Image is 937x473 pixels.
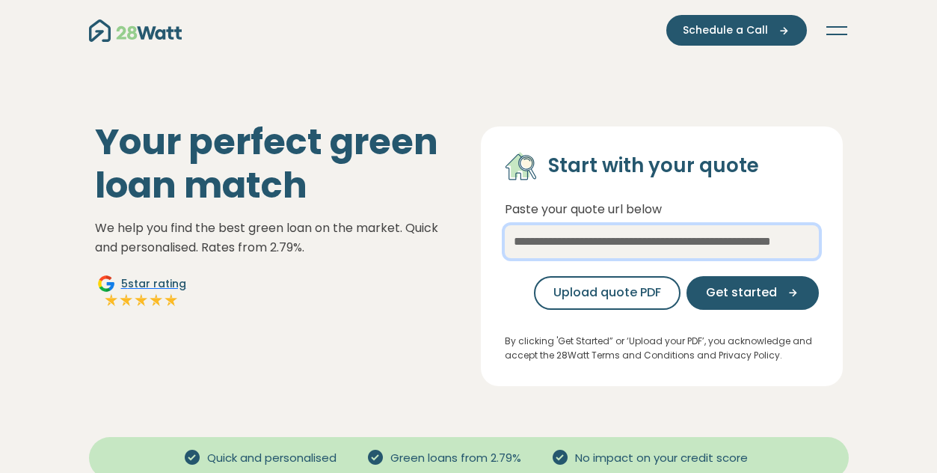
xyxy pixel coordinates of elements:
[95,120,457,207] h1: Your perfect green loan match
[706,284,777,302] span: Get started
[97,275,115,293] img: Google
[683,22,768,38] span: Schedule a Call
[384,450,527,467] span: Green loans from 2.79%
[534,276,681,310] button: Upload quote PDF
[89,19,182,42] img: 28Watt
[95,275,188,311] a: Google5star ratingFull starFull starFull starFull starFull star
[119,293,134,308] img: Full star
[505,200,819,219] p: Paste your quote url below
[201,450,342,467] span: Quick and personalised
[121,276,186,292] span: 5 star rating
[95,219,457,257] p: We help you find the best green loan on the market. Quick and personalised. Rates from 2.79%.
[686,276,819,310] button: Get started
[553,284,661,302] span: Upload quote PDF
[569,450,754,467] span: No impact on your credit score
[164,293,179,308] img: Full star
[666,15,807,46] button: Schedule a Call
[134,293,149,308] img: Full star
[548,153,759,179] h4: Start with your quote
[149,293,164,308] img: Full star
[825,23,849,38] button: Toggle navigation
[89,15,849,46] nav: Main navigation
[505,334,819,362] p: By clicking 'Get Started” or ‘Upload your PDF’, you acknowledge and accept the 28Watt Terms and C...
[104,293,119,308] img: Full star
